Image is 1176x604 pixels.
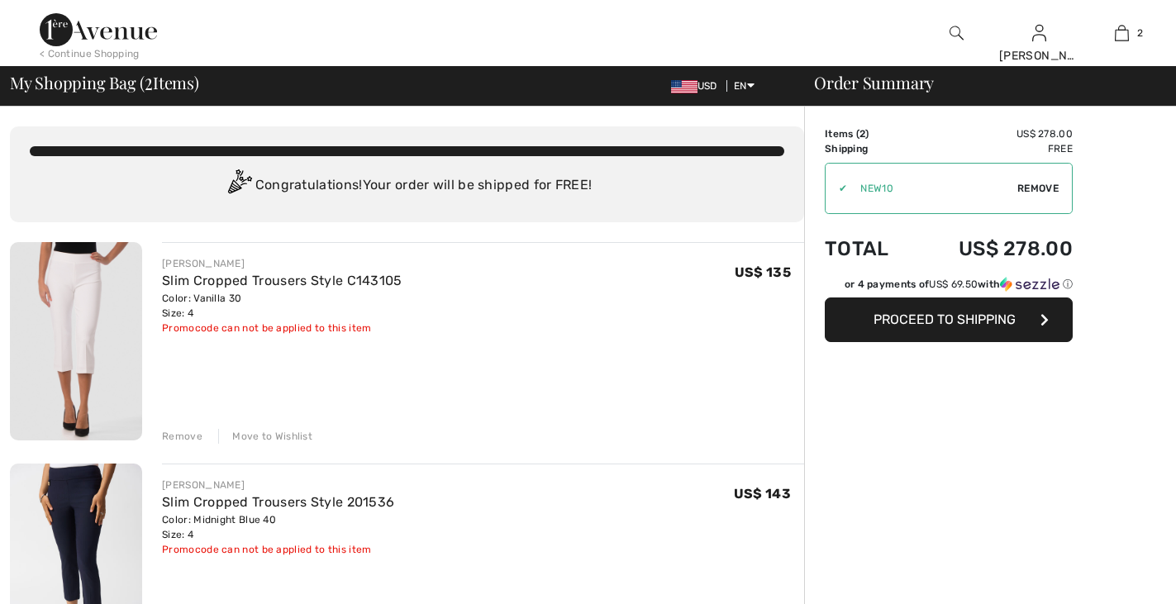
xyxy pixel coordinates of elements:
[10,242,142,440] img: Slim Cropped Trousers Style C143105
[162,512,394,542] div: Color: Midnight Blue 40 Size: 4
[1081,23,1162,43] a: 2
[222,169,255,202] img: Congratulation2.svg
[162,321,402,335] div: Promocode can not be applied to this item
[162,478,394,492] div: [PERSON_NAME]
[162,273,402,288] a: Slim Cropped Trousers Style C143105
[794,74,1166,91] div: Order Summary
[30,169,784,202] div: Congratulations! Your order will be shipped for FREE!
[845,277,1073,292] div: or 4 payments of with
[847,164,1017,213] input: Promo code
[735,264,791,280] span: US$ 135
[914,221,1073,277] td: US$ 278.00
[1017,181,1059,196] span: Remove
[914,141,1073,156] td: Free
[1032,25,1046,40] a: Sign In
[825,277,1073,297] div: or 4 payments ofUS$ 69.50withSezzle Click to learn more about Sezzle
[671,80,724,92] span: USD
[145,70,153,92] span: 2
[950,23,964,43] img: search the website
[218,429,312,444] div: Move to Wishlist
[162,494,394,510] a: Slim Cropped Trousers Style 201536
[1032,23,1046,43] img: My Info
[825,141,914,156] td: Shipping
[40,13,157,46] img: 1ère Avenue
[929,278,978,290] span: US$ 69.50
[40,46,140,61] div: < Continue Shopping
[1115,23,1129,43] img: My Bag
[1137,26,1143,40] span: 2
[734,80,755,92] span: EN
[825,297,1073,342] button: Proceed to Shipping
[826,181,847,196] div: ✔
[671,80,698,93] img: US Dollar
[825,221,914,277] td: Total
[10,74,199,91] span: My Shopping Bag ( Items)
[1000,277,1059,292] img: Sezzle
[825,126,914,141] td: Items ( )
[874,312,1016,327] span: Proceed to Shipping
[999,47,1080,64] div: [PERSON_NAME]
[914,126,1073,141] td: US$ 278.00
[859,128,865,140] span: 2
[162,256,402,271] div: [PERSON_NAME]
[734,486,791,502] span: US$ 143
[162,542,394,557] div: Promocode can not be applied to this item
[162,429,202,444] div: Remove
[162,291,402,321] div: Color: Vanilla 30 Size: 4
